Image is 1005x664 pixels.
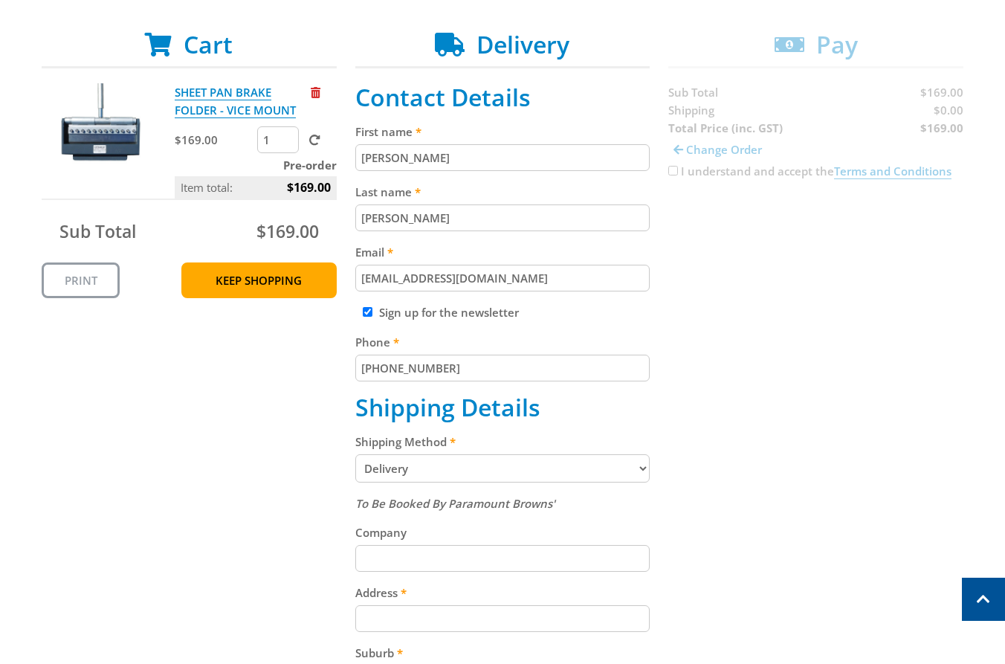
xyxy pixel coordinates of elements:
[355,123,650,141] label: First name
[355,644,650,662] label: Suburb
[355,243,650,261] label: Email
[56,83,145,173] img: SHEET PAN BRAKE FOLDER - VICE MOUNT
[355,144,650,171] input: Please enter your first name.
[175,85,296,118] a: SHEET PAN BRAKE FOLDER - VICE MOUNT
[379,305,519,320] label: Sign up for the newsletter
[175,176,337,199] p: Item total:
[355,433,650,451] label: Shipping Method
[311,85,320,100] a: Remove from cart
[355,393,650,422] h2: Shipping Details
[355,355,650,381] input: Please enter your telephone number.
[59,219,136,243] span: Sub Total
[175,131,254,149] p: $169.00
[42,262,120,298] a: Print
[355,333,650,351] label: Phone
[355,204,650,231] input: Please enter your last name.
[181,262,337,298] a: Keep Shopping
[355,523,650,541] label: Company
[256,219,319,243] span: $169.00
[355,265,650,291] input: Please enter your email address.
[184,28,233,60] span: Cart
[476,28,569,60] span: Delivery
[287,176,331,199] span: $169.00
[355,183,650,201] label: Last name
[355,454,650,483] select: Please select a shipping method.
[355,584,650,602] label: Address
[355,83,650,112] h2: Contact Details
[175,156,337,174] p: Pre-order
[355,605,650,632] input: Please enter your address.
[355,496,555,511] em: To Be Booked By Paramount Browns'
